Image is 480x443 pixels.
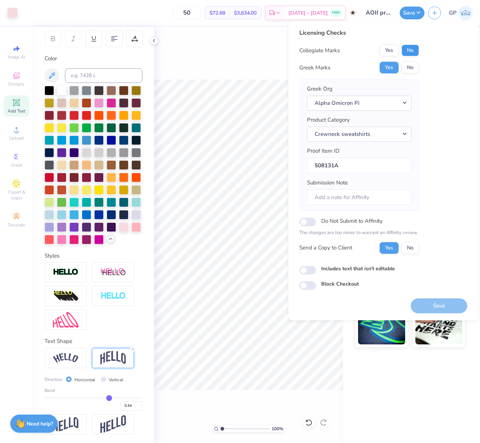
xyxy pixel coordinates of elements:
[45,337,142,345] div: Text Shape
[380,242,399,254] button: Yes
[307,127,411,142] button: Crewneck sweatshirts
[100,415,126,433] img: Rise
[8,54,25,60] span: Image AI
[109,377,123,383] label: Vertical
[27,420,53,427] strong: Need help?
[299,64,330,72] div: Greek Marks
[45,376,62,383] span: Direction
[53,312,78,328] img: Free Distort
[321,280,359,288] label: Block Checkout
[100,268,126,277] img: Shadow
[458,6,473,20] img: Germaine Penalosa
[307,85,333,93] label: Greek Org
[8,81,24,87] span: Designs
[53,290,78,302] img: 3d Illusion
[100,292,126,300] img: Negative Space
[358,308,405,344] img: Glow in the Dark Ink
[449,9,457,17] span: GP
[4,189,29,201] span: Clipart & logos
[299,244,352,252] div: Send a Copy to Client
[380,62,399,73] button: Yes
[332,10,340,15] span: FREE
[45,252,142,260] div: Styles
[100,351,126,365] img: Arch
[307,190,411,205] input: Add a note for Affinity
[402,62,419,73] button: No
[449,6,473,20] a: GP
[173,6,201,19] input: – –
[402,242,419,254] button: No
[53,268,78,276] img: Stroke
[234,9,257,17] span: $3,634.00
[45,54,142,63] div: Color
[402,45,419,56] button: No
[9,135,24,141] span: Upload
[415,308,462,344] img: Water based Ink
[53,353,78,363] img: Arc
[11,162,22,168] span: Greek
[299,28,419,37] div: Licensing Checks
[307,116,350,124] label: Product Category
[307,179,348,187] label: Submission Note
[53,417,78,431] img: Flag
[321,265,395,272] label: Includes text that isn't editable
[65,68,142,83] input: e.g. 7428 c
[210,9,225,17] span: $72.68
[307,96,411,111] button: Alpha Omicron Pi
[8,222,25,228] span: Decorate
[360,5,396,20] input: Untitled Design
[45,387,55,394] span: Bend
[299,229,419,237] p: The changes are too minor to warrant an Affinity review.
[400,7,425,19] button: Save
[321,216,383,226] label: Do Not Submit to Affinity
[380,45,399,56] button: Yes
[74,377,95,383] label: Horizontal
[299,46,340,55] div: Collegiate Marks
[307,147,339,155] label: Proof Item ID
[288,9,328,17] span: [DATE] - [DATE]
[272,425,283,432] span: 100 %
[8,108,25,114] span: Add Text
